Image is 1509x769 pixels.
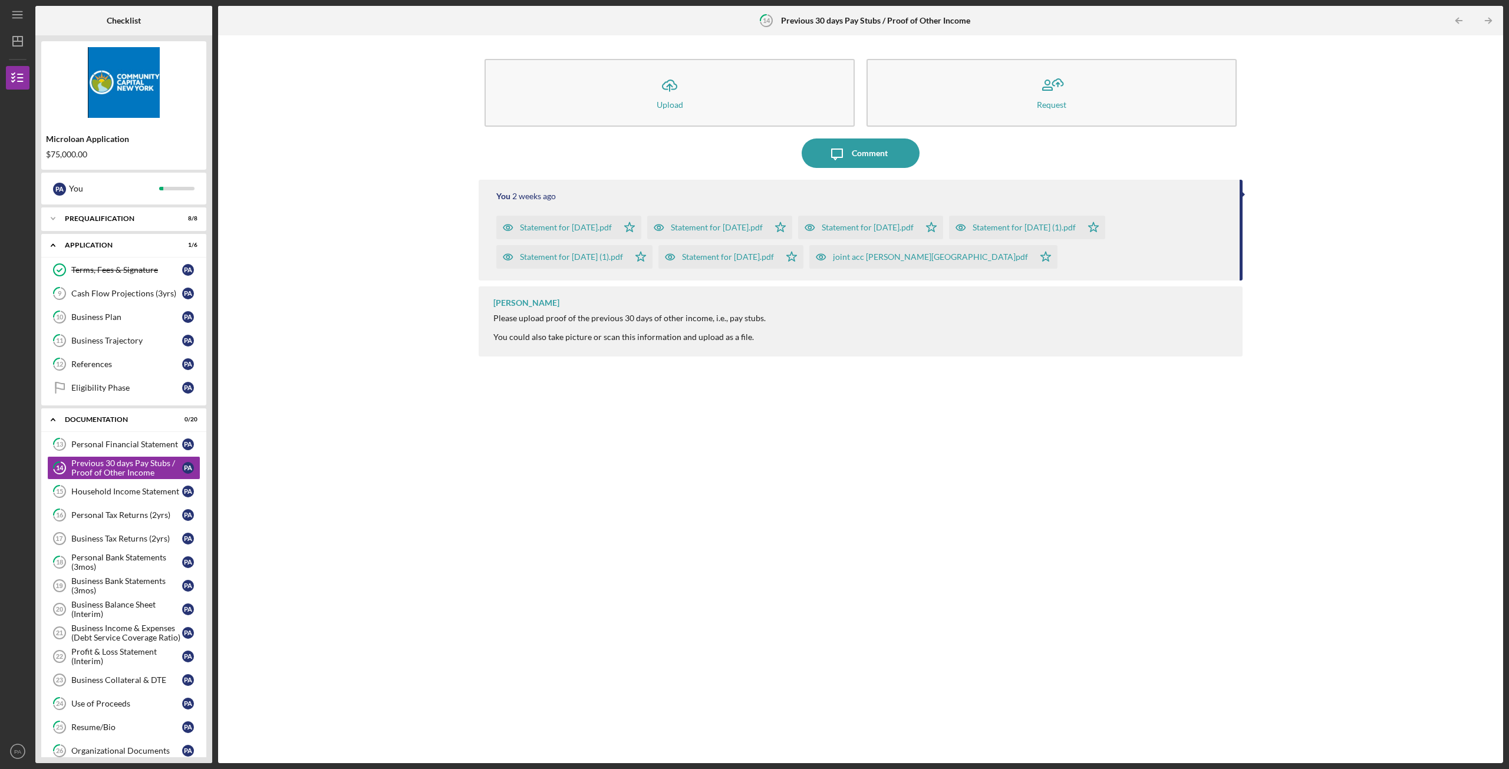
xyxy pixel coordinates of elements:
div: Previous 30 days Pay Stubs / Proof of Other Income [71,458,182,477]
a: 9Cash Flow Projections (3yrs)PA [47,282,200,305]
a: 26Organizational DocumentsPA [47,739,200,763]
tspan: 13 [56,441,63,448]
b: Previous 30 days Pay Stubs / Proof of Other Income [781,16,970,25]
a: Eligibility PhasePA [47,376,200,400]
button: Statement for [DATE] (1).pdf [496,245,653,269]
div: P A [182,288,194,299]
a: 19Business Bank Statements (3mos)PA [47,574,200,598]
a: 24Use of ProceedsPA [47,692,200,715]
a: 13Personal Financial StatementPA [47,433,200,456]
div: Application [65,242,168,249]
div: Business Plan [71,312,182,322]
tspan: 17 [55,535,62,542]
a: 14Previous 30 days Pay Stubs / Proof of Other IncomePA [47,456,200,480]
img: Product logo [41,47,206,118]
div: P A [182,603,194,615]
tspan: 19 [55,582,62,589]
tspan: 22 [56,653,63,660]
div: P A [182,580,194,592]
tspan: 14 [762,16,770,24]
tspan: 12 [56,361,63,368]
a: 25Resume/BioPA [47,715,200,739]
button: Comment [802,138,920,168]
a: 12ReferencesPA [47,352,200,376]
button: Statement for [DATE].pdf [496,216,641,239]
div: Microloan Application [46,134,202,144]
button: PA [6,740,29,763]
div: P A [182,486,194,497]
button: Statement for [DATE].pdf [647,216,792,239]
button: Statement for [DATE].pdf [658,245,803,269]
div: Cash Flow Projections (3yrs) [71,289,182,298]
div: Terms, Fees & Signature [71,265,182,275]
a: 18Personal Bank Statements (3mos)PA [47,550,200,574]
tspan: 23 [56,676,63,684]
div: Statement for [DATE].pdf [520,223,612,232]
div: 8 / 8 [176,215,197,222]
div: joint acc [PERSON_NAME][GEOGRAPHIC_DATA]pdf [833,252,1028,262]
div: Request [1037,100,1066,109]
div: Personal Tax Returns (2yrs) [71,510,182,520]
tspan: 10 [56,313,64,321]
div: Profit & Loss Statement (Interim) [71,647,182,666]
div: Personal Financial Statement [71,440,182,449]
time: 2025-09-08 20:14 [512,192,556,201]
div: Business Bank Statements (3mos) [71,576,182,595]
tspan: 20 [56,606,63,613]
div: Household Income Statement [71,487,182,496]
div: You [69,179,159,199]
div: Statement for [DATE].pdf [682,252,774,262]
tspan: 11 [56,337,63,345]
div: P A [182,438,194,450]
tspan: 14 [56,464,64,472]
div: Business Tax Returns (2yrs) [71,534,182,543]
div: P A [182,745,194,757]
a: 15Household Income StatementPA [47,480,200,503]
div: P A [182,627,194,639]
div: [PERSON_NAME] [493,298,559,308]
div: 0 / 20 [176,416,197,423]
a: 11Business TrajectoryPA [47,329,200,352]
div: Business Balance Sheet (Interim) [71,600,182,619]
div: Please upload proof of the previous 30 days of other income, i.e., pay stubs. You could also take... [493,313,766,342]
tspan: 26 [56,747,64,755]
a: 17Business Tax Returns (2yrs)PA [47,527,200,550]
div: Upload [657,100,683,109]
div: Statement for [DATE].pdf [671,223,763,232]
tspan: 15 [56,488,63,496]
text: PA [14,748,22,755]
tspan: 16 [56,511,64,519]
div: P A [182,556,194,568]
div: Business Trajectory [71,336,182,345]
div: Business Income & Expenses (Debt Service Coverage Ratio) [71,623,182,642]
div: 1 / 6 [176,242,197,249]
div: P A [182,721,194,733]
div: Statement for [DATE] (1).pdf [520,252,623,262]
div: P A [182,335,194,346]
div: P A [182,674,194,686]
a: 20Business Balance Sheet (Interim)PA [47,598,200,621]
div: Organizational Documents [71,746,182,755]
a: 16Personal Tax Returns (2yrs)PA [47,503,200,527]
button: Statement for [DATE] (1).pdf [949,216,1105,239]
div: P A [182,462,194,474]
tspan: 25 [56,724,63,731]
div: You [496,192,510,201]
div: P A [182,533,194,544]
div: P A [182,651,194,662]
div: Statement for [DATE].pdf [822,223,914,232]
div: Use of Proceeds [71,699,182,708]
button: Request [866,59,1237,127]
tspan: 18 [56,559,63,566]
div: Comment [852,138,888,168]
a: 22Profit & Loss Statement (Interim)PA [47,645,200,668]
div: P A [182,358,194,370]
div: $75,000.00 [46,150,202,159]
a: Terms, Fees & SignaturePA [47,258,200,282]
button: Statement for [DATE].pdf [798,216,943,239]
div: References [71,359,182,369]
tspan: 9 [58,290,62,298]
a: 10Business PlanPA [47,305,200,329]
div: P A [182,698,194,709]
tspan: 24 [56,700,64,708]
